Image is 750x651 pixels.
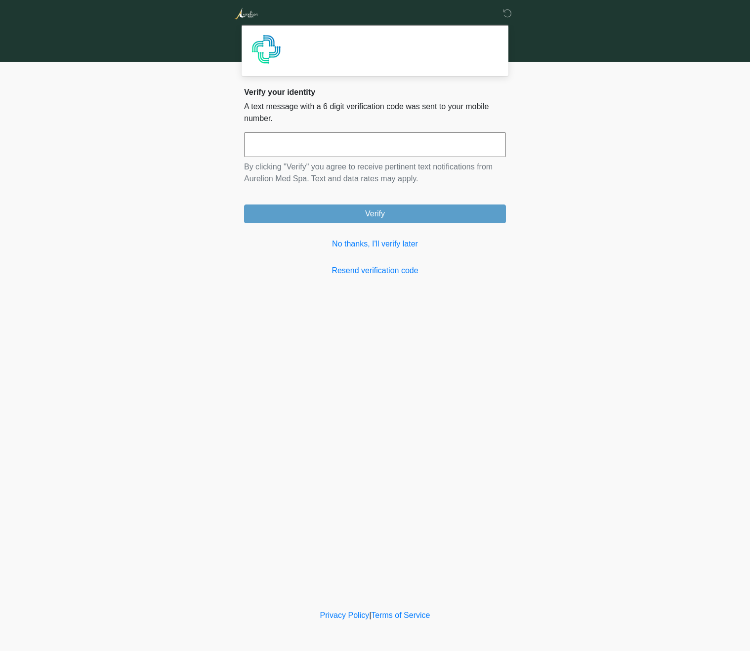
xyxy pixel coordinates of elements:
button: Verify [244,204,506,223]
img: Agent Avatar [251,35,281,64]
a: | [369,611,371,619]
a: Resend verification code [244,265,506,277]
a: Terms of Service [371,611,430,619]
p: A text message with a 6 digit verification code was sent to your mobile number. [244,101,506,124]
p: By clicking "Verify" you agree to receive pertinent text notifications from Aurelion Med Spa. Tex... [244,161,506,185]
a: Privacy Policy [320,611,370,619]
h2: Verify your identity [244,87,506,97]
img: Aurelion Med Spa Logo [234,7,258,20]
a: No thanks, I'll verify later [244,238,506,250]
